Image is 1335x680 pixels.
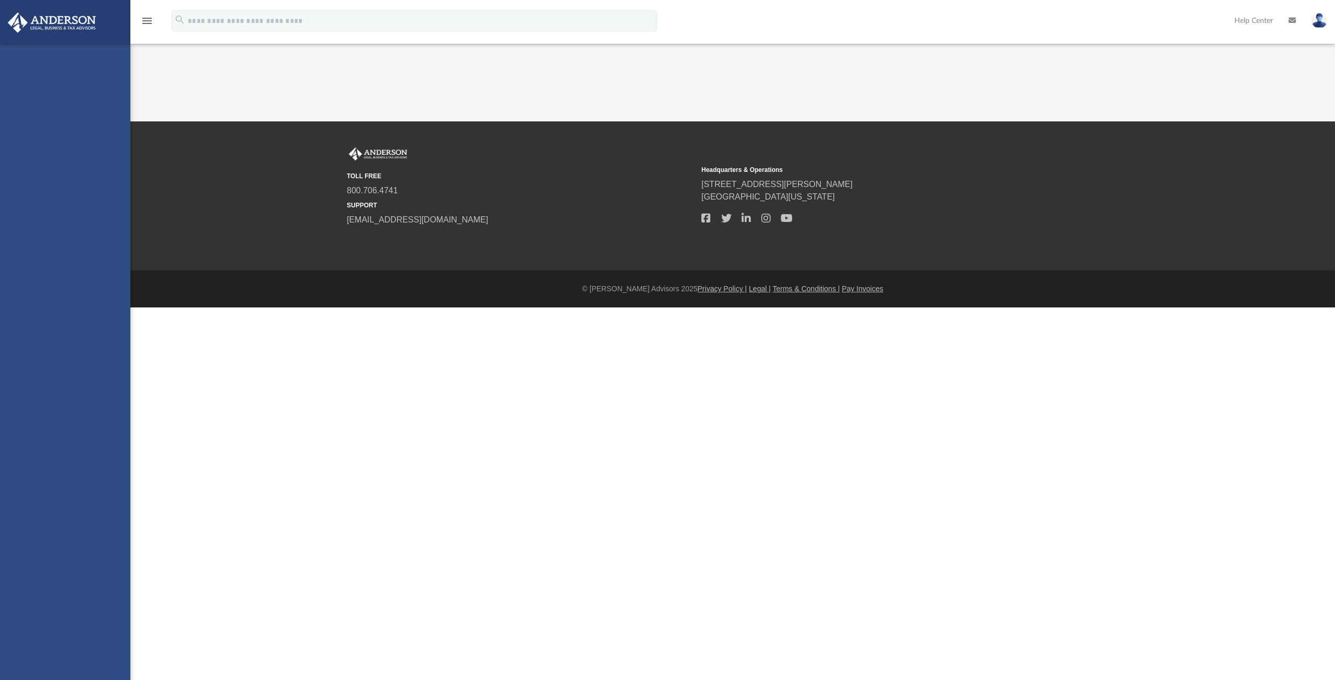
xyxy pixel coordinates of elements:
small: TOLL FREE [347,171,694,181]
a: 800.706.4741 [347,186,398,195]
i: menu [141,15,153,27]
a: Privacy Policy | [698,285,747,293]
img: User Pic [1312,13,1327,28]
div: © [PERSON_NAME] Advisors 2025 [130,283,1335,294]
small: SUPPORT [347,201,694,210]
small: Headquarters & Operations [701,165,1049,175]
img: Anderson Advisors Platinum Portal [347,147,409,161]
i: search [174,14,186,26]
a: [STREET_ADDRESS][PERSON_NAME] [701,180,853,189]
a: [EMAIL_ADDRESS][DOMAIN_NAME] [347,215,488,224]
a: [GEOGRAPHIC_DATA][US_STATE] [701,192,835,201]
a: Pay Invoices [842,285,883,293]
a: menu [141,20,153,27]
a: Terms & Conditions | [773,285,840,293]
a: Legal | [749,285,771,293]
img: Anderson Advisors Platinum Portal [5,13,99,33]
